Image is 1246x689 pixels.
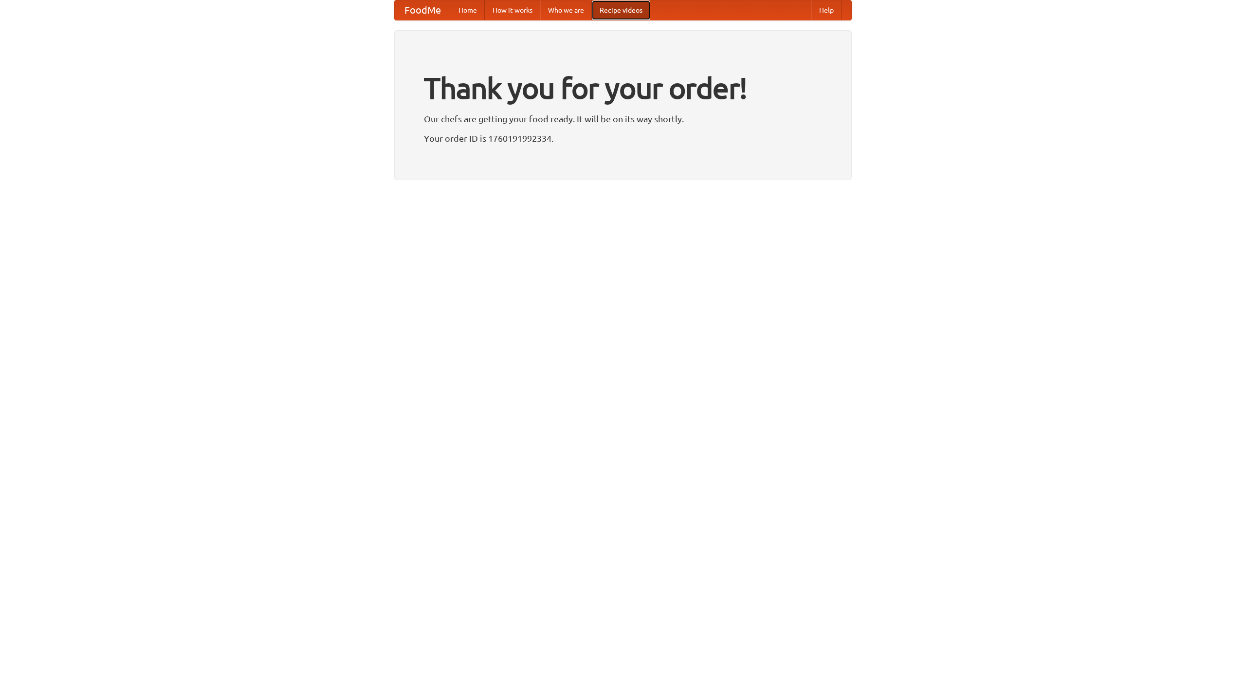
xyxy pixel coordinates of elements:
h1: Thank you for your order! [424,65,822,112]
a: How it works [485,0,540,20]
a: Who we are [540,0,592,20]
a: Help [811,0,842,20]
a: Home [451,0,485,20]
a: FoodMe [395,0,451,20]
p: Our chefs are getting your food ready. It will be on its way shortly. [424,112,822,126]
a: Recipe videos [592,0,650,20]
p: Your order ID is 1760191992334. [424,131,822,146]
